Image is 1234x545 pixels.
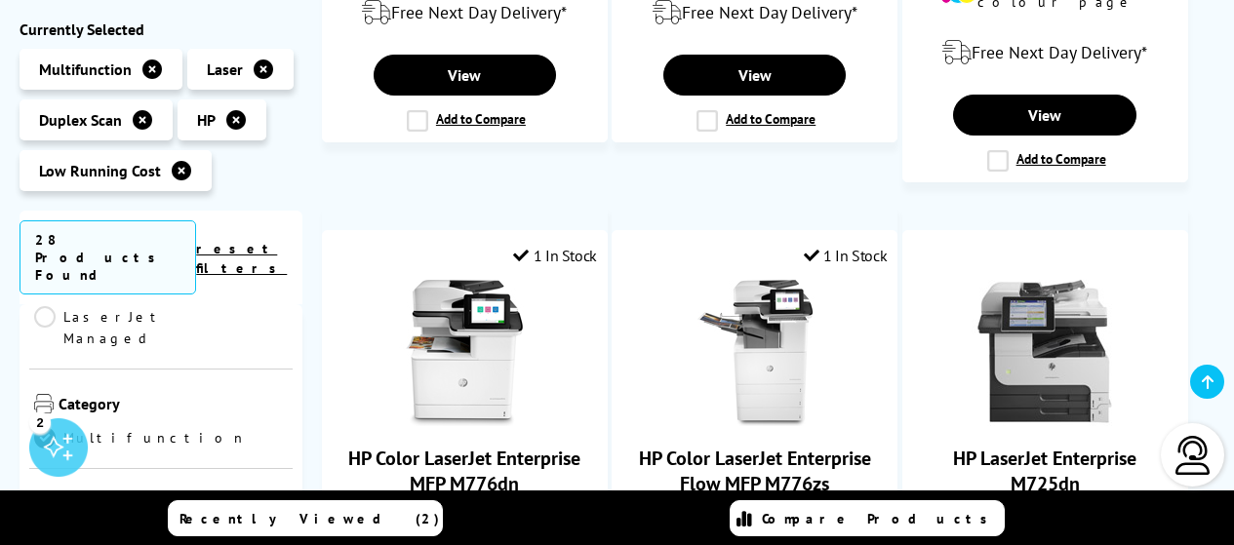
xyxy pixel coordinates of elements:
[39,110,122,130] span: Duplex Scan
[663,55,846,96] a: View
[196,240,287,277] a: reset filters
[987,150,1106,172] label: Add to Compare
[374,55,556,96] a: View
[39,161,161,180] span: Low Running Cost
[20,19,302,39] div: Currently Selected
[34,394,54,413] img: Category
[730,500,1005,536] a: Compare Products
[39,59,132,79] span: Multifunction
[207,59,243,79] span: Laser
[953,95,1135,136] a: View
[697,110,816,132] label: Add to Compare
[179,510,440,527] span: Recently Viewed (2)
[682,280,828,426] img: HP Color LaserJet Enterprise Flow MFP M776zs
[34,306,165,349] a: LaserJet Managed
[639,446,871,496] a: HP Color LaserJet Enterprise Flow MFP M776zs
[913,25,1177,80] div: modal_delivery
[407,110,526,132] label: Add to Compare
[168,500,443,536] a: Recently Viewed (2)
[391,410,537,430] a: HP Color LaserJet Enterprise MFP M776dn
[29,411,51,433] div: 2
[59,394,288,417] span: Category
[762,510,998,527] span: Compare Products
[804,246,888,265] div: 1 In Stock
[513,246,597,265] div: 1 In Stock
[972,280,1118,426] img: HP LaserJet Enterprise M725dn
[953,446,1136,496] a: HP LaserJet Enterprise M725dn
[34,427,247,448] a: Multifunction
[1174,436,1213,475] img: user-headset-light.svg
[972,410,1118,430] a: HP LaserJet Enterprise M725dn
[20,220,196,294] span: 28 Products Found
[391,280,537,426] img: HP Color LaserJet Enterprise MFP M776dn
[682,410,828,430] a: HP Color LaserJet Enterprise Flow MFP M776zs
[348,446,580,496] a: HP Color LaserJet Enterprise MFP M776dn
[197,110,216,130] span: HP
